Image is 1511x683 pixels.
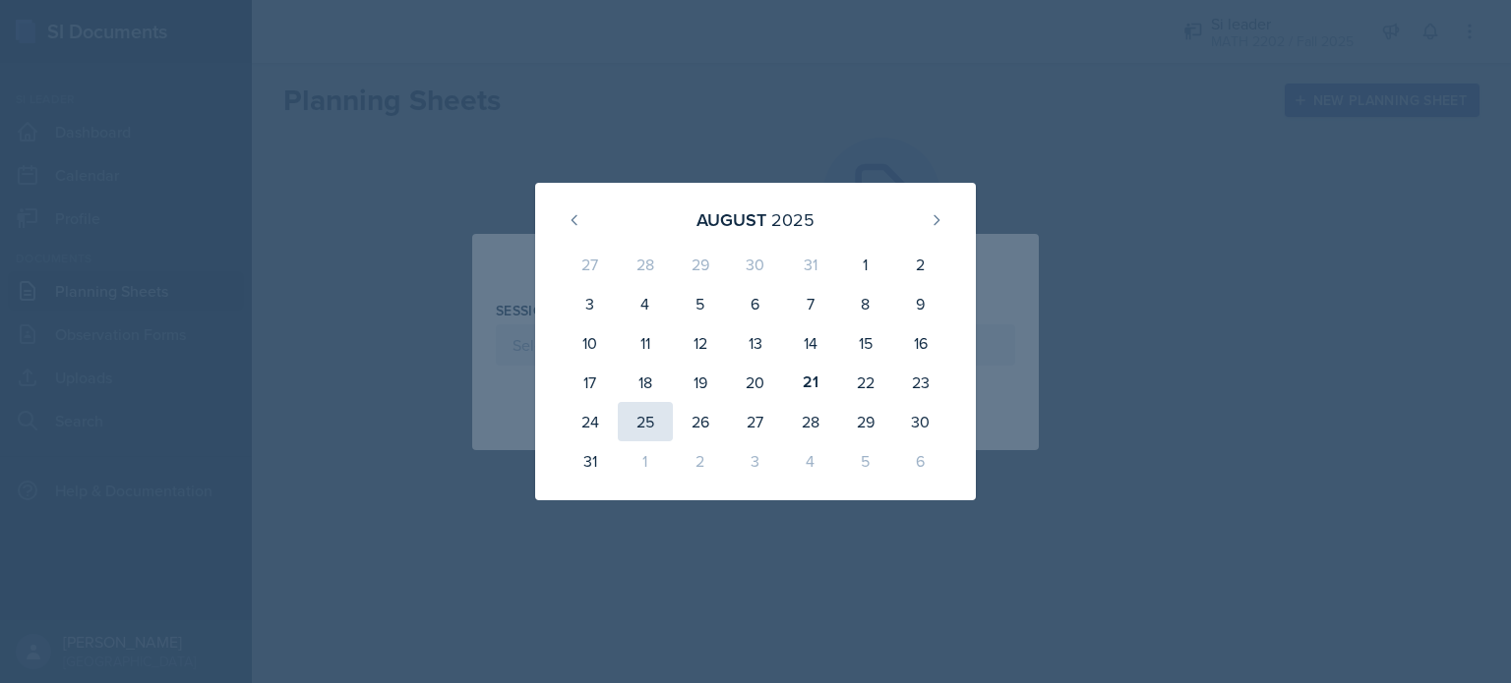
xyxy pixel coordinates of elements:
div: 19 [673,363,728,402]
div: 10 [563,323,618,363]
div: 27 [728,402,783,441]
div: 27 [563,245,618,284]
div: 23 [893,363,948,402]
div: 4 [783,441,838,481]
div: 31 [783,245,838,284]
div: 26 [673,402,728,441]
div: 31 [563,441,618,481]
div: August [696,206,766,233]
div: 16 [893,323,948,363]
div: 5 [838,441,893,481]
div: 6 [728,284,783,323]
div: 9 [893,284,948,323]
div: 2 [893,245,948,284]
div: 29 [673,245,728,284]
div: 21 [783,363,838,402]
div: 2025 [771,206,815,233]
div: 28 [783,402,838,441]
div: 11 [618,323,673,363]
div: 24 [563,402,618,441]
div: 7 [783,284,838,323]
div: 5 [673,284,728,323]
div: 15 [838,323,893,363]
div: 29 [838,402,893,441]
div: 1 [618,441,673,481]
div: 3 [563,284,618,323]
div: 13 [728,323,783,363]
div: 8 [838,284,893,323]
div: 17 [563,363,618,402]
div: 20 [728,363,783,402]
div: 12 [673,323,728,363]
div: 22 [838,363,893,402]
div: 4 [618,284,673,323]
div: 25 [618,402,673,441]
div: 14 [783,323,838,363]
div: 1 [838,245,893,284]
div: 30 [728,245,783,284]
div: 30 [893,402,948,441]
div: 2 [673,441,728,481]
div: 18 [618,363,673,402]
div: 6 [893,441,948,481]
div: 28 [618,245,673,284]
div: 3 [728,441,783,481]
